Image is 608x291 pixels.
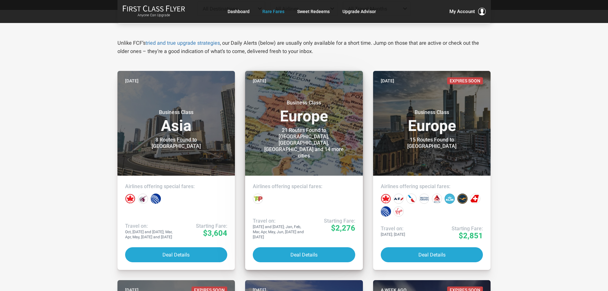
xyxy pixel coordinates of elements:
[245,71,363,270] a: [DATE]Business ClassEurope21 Routes Found to [GEOGRAPHIC_DATA], [GEOGRAPHIC_DATA], [GEOGRAPHIC_DA...
[419,194,429,204] div: British Airways
[381,109,483,134] h3: Europe
[125,183,228,190] h4: Airlines offering special fares:
[449,8,475,15] span: My Account
[381,247,483,262] button: Deal Details
[253,77,266,84] time: [DATE]
[253,247,355,262] button: Deal Details
[449,8,486,15] button: My Account
[136,109,216,116] small: Business Class
[228,6,250,17] a: Dashboard
[445,194,455,204] div: KLM
[447,77,483,84] span: Expires Soon
[342,6,376,17] a: Upgrade Advisor
[264,127,344,159] div: 21 Routes Found to [GEOGRAPHIC_DATA], [GEOGRAPHIC_DATA], [GEOGRAPHIC_DATA] and 14 more cities
[253,183,355,190] h4: Airlines offering special fares:
[457,194,468,204] div: Lufthansa
[392,137,472,149] div: 15 Routes Found to [GEOGRAPHIC_DATA]
[470,194,480,204] div: Swiss
[123,5,185,12] img: First Class Flyer
[262,6,284,17] a: Rare Fares
[123,13,185,18] small: Anyone Can Upgrade
[264,100,344,106] small: Business Class
[253,100,355,124] h3: Europe
[136,137,216,149] div: 8 Routes Found to [GEOGRAPHIC_DATA]
[125,109,228,134] h3: Asia
[123,5,185,18] a: First Class FlyerAnyone Can Upgrade
[117,71,235,270] a: [DATE]Business ClassAsia8 Routes Found to [GEOGRAPHIC_DATA]Airlines offering special fares:Travel...
[117,39,491,56] p: Unlike FCF’s , our Daily Alerts (below) are usually only available for a short time. Jump on thos...
[406,194,417,204] div: American Airlines
[146,40,220,46] a: tried and true upgrade strategies
[381,194,391,204] div: Air Canada
[125,194,135,204] div: Air Canada
[373,71,491,270] a: [DATE]Expires SoonBusiness ClassEurope15 Routes Found to [GEOGRAPHIC_DATA]Airlines offering speci...
[381,206,391,217] div: United
[151,194,161,204] div: United
[297,6,330,17] a: Sweet Redeems
[125,77,139,84] time: [DATE]
[138,194,148,204] div: Qatar
[392,109,472,116] small: Business Class
[253,194,263,204] div: TAP Portugal
[381,77,394,84] time: [DATE]
[394,206,404,217] div: Virgin Atlantic
[394,194,404,204] div: Air France
[432,194,442,204] div: Delta Airlines
[381,183,483,190] h4: Airlines offering special fares:
[125,247,228,262] button: Deal Details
